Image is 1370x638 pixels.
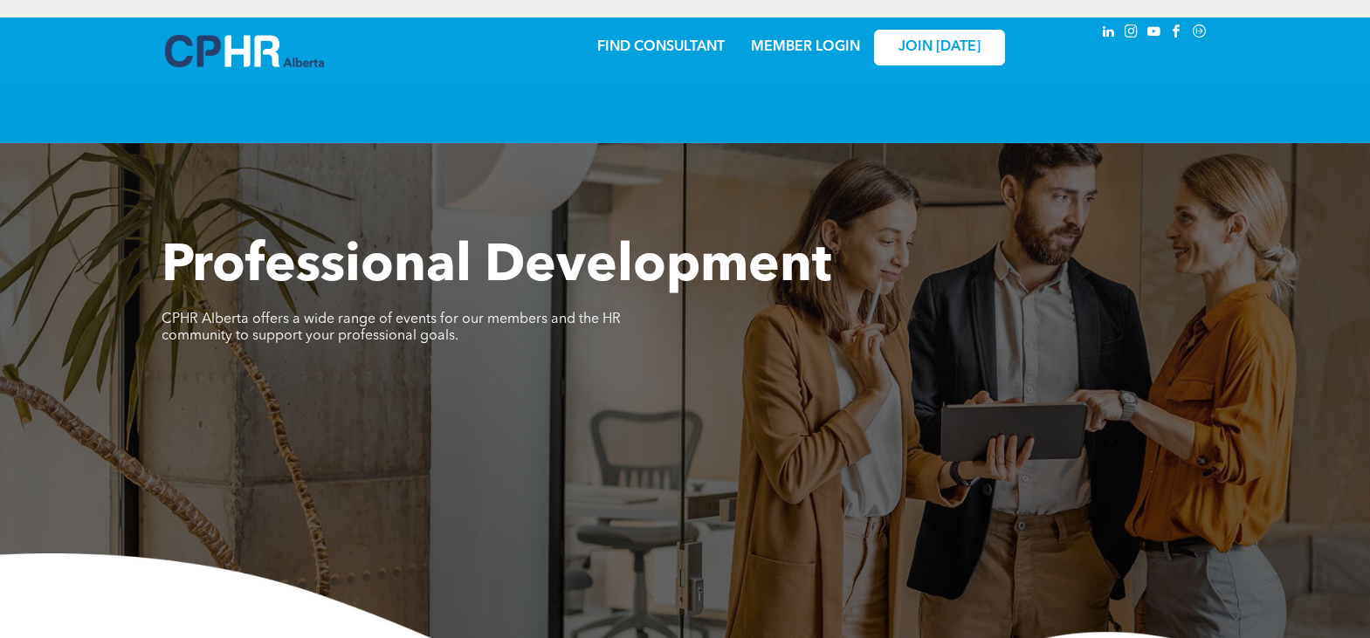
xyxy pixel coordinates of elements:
[874,30,1005,65] a: JOIN [DATE]
[751,40,860,54] a: MEMBER LOGIN
[1190,22,1209,45] a: Social network
[1122,22,1141,45] a: instagram
[1167,22,1187,45] a: facebook
[162,312,621,343] span: CPHR Alberta offers a wide range of events for our members and the HR community to support your p...
[597,40,725,54] a: FIND CONSULTANT
[898,39,981,56] span: JOIN [DATE]
[165,35,324,67] img: A blue and white logo for cp alberta
[1145,22,1164,45] a: youtube
[162,241,831,293] span: Professional Development
[1099,22,1119,45] a: linkedin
